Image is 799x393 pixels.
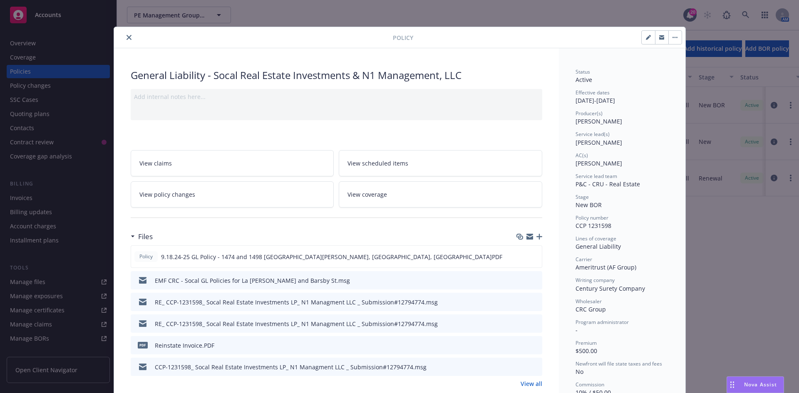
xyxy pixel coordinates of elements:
span: Producer(s) [576,110,603,117]
span: Writing company [576,277,615,284]
button: download file [518,298,525,306]
span: New BOR [576,201,602,209]
button: Nova Assist [727,376,784,393]
span: P&C - CRU - Real Estate [576,180,640,188]
div: RE_ CCP-1231598_ Socal Real Estate Investments LP_ N1 Managment LLC _ Submission#12794774.msg [155,298,438,306]
a: View scheduled items [339,150,542,176]
div: General Liability - Socal Real Estate Investments & N1 Management, LLC [131,68,542,82]
span: CCP 1231598 [576,222,611,230]
button: preview file [531,319,539,328]
span: View policy changes [139,190,195,199]
span: Ameritrust (AF Group) [576,263,636,271]
span: PDF [138,342,148,348]
span: Status [576,68,590,75]
span: [PERSON_NAME] [576,159,622,167]
span: Lines of coverage [576,235,616,242]
button: download file [518,319,525,328]
span: Wholesaler [576,298,602,305]
button: download file [518,276,525,285]
span: AC(s) [576,152,588,159]
span: Commission [576,381,604,388]
span: View coverage [347,190,387,199]
button: download file [518,252,524,261]
span: Policy number [576,214,608,221]
span: 9.18.24-25 GL Policy - 1474 and 1498 [GEOGRAPHIC_DATA][PERSON_NAME], [GEOGRAPHIC_DATA], [GEOGRAPH... [161,252,502,261]
div: Files [131,231,153,242]
span: Nova Assist [744,381,777,388]
div: [DATE] - [DATE] [576,89,669,105]
span: Century Surety Company [576,284,645,292]
span: Service lead team [576,173,617,180]
span: - [576,326,578,334]
span: Service lead(s) [576,131,610,138]
span: Premium [576,339,597,346]
span: No [576,368,583,376]
a: View coverage [339,181,542,208]
button: preview file [531,276,539,285]
button: preview file [531,298,539,306]
a: View claims [131,150,334,176]
span: Newfront will file state taxes and fees [576,360,662,367]
button: download file [518,363,525,371]
span: [PERSON_NAME] [576,117,622,125]
span: Policy [393,33,413,42]
span: General Liability [576,242,621,250]
button: close [124,32,134,42]
button: download file [518,341,525,350]
button: preview file [531,341,539,350]
span: Active [576,76,592,84]
span: Carrier [576,256,592,263]
h3: Files [138,231,153,242]
span: Stage [576,193,589,200]
a: View policy changes [131,181,334,208]
span: [PERSON_NAME] [576,138,622,146]
div: Reinstate Invoice.PDF [155,341,214,350]
a: View all [521,379,542,388]
div: Drag to move [727,377,737,393]
div: CCP-1231598_ Socal Real Estate Investments LP_ N1 Managment LLC _ Submission#12794774.msg [155,363,427,371]
span: View scheduled items [347,159,408,168]
button: preview file [531,363,539,371]
div: EMF CRC - Socal GL Policies for La [PERSON_NAME] and Barsby St.msg [155,276,350,285]
div: Add internal notes here... [134,92,539,101]
span: $500.00 [576,347,597,355]
button: preview file [531,252,538,261]
span: Effective dates [576,89,610,96]
span: Program administrator [576,319,629,326]
span: View claims [139,159,172,168]
span: Policy [138,253,154,260]
div: RE_ CCP-1231598_ Socal Real Estate Investments LP_ N1 Managment LLC _ Submission#12794774.msg [155,319,438,328]
span: CRC Group [576,305,606,313]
